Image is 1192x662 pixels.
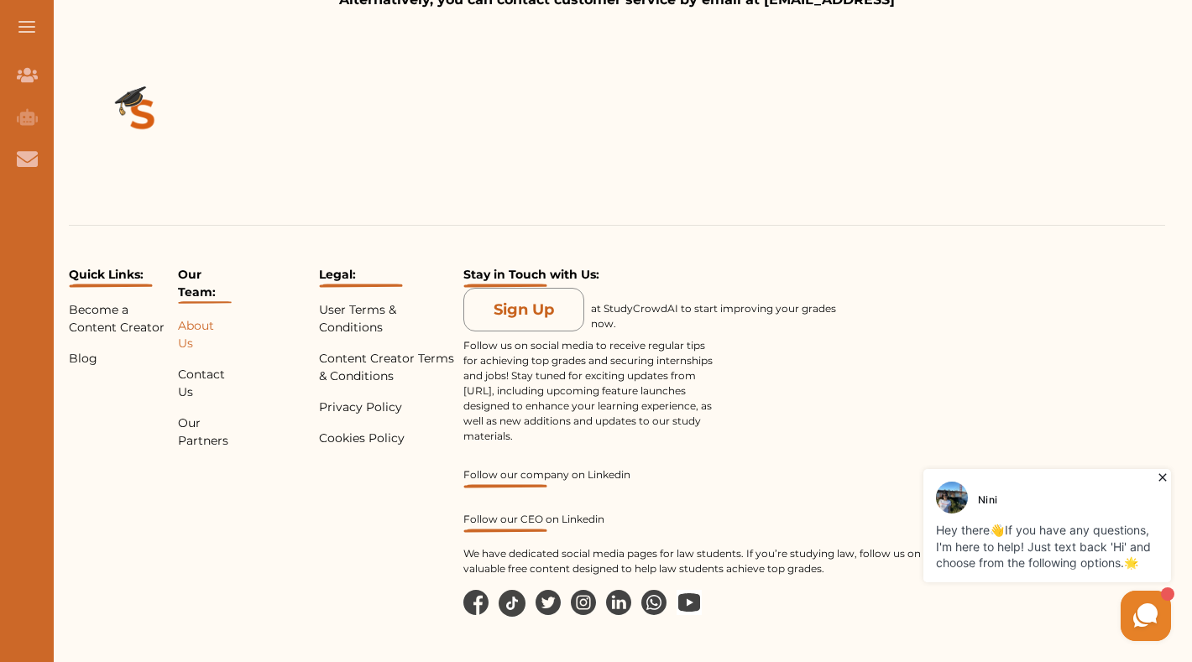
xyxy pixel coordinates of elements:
[1064,266,1165,270] iframe: Reviews Badge Modern Widget
[69,44,217,191] img: Logo
[319,430,457,447] p: Cookies Policy
[178,317,232,352] p: About Us
[69,350,171,367] p: Blog
[606,590,631,615] img: li
[463,384,492,397] a: [URL]
[463,529,547,533] img: Under
[591,301,843,331] p: at StudyCrowdAI to start improving your grades now.
[463,284,547,288] img: Under
[178,366,232,401] p: Contact Us
[178,414,232,450] p: Our Partners
[319,266,457,288] p: Legal:
[178,301,232,304] img: Under
[571,590,596,615] img: in
[319,301,457,336] p: User Terms & Conditions
[319,350,457,385] p: Content Creator Terms & Conditions
[69,301,171,336] p: Become a Content Creator
[463,338,715,444] p: Follow us on social media to receive regular tips for achieving top grades and securing internshi...
[463,546,1058,576] p: We have dedicated social media pages for law students. If you’re studying law, follow us on the p...
[463,288,584,331] button: Sign Up
[463,484,547,488] img: Under
[641,590,667,615] img: wp
[463,468,1058,488] a: Follow our company on Linkedin
[536,590,561,615] img: tw
[463,513,1058,533] a: Follow our CEO on Linkedin
[789,465,1175,645] iframe: HelpCrunch
[69,284,153,288] img: Under
[677,590,702,615] img: wp
[463,590,489,615] img: facebook
[319,399,457,416] p: Privacy Policy
[69,266,171,288] p: Quick Links:
[319,284,403,288] img: Under
[463,266,1058,288] p: Stay in Touch with Us:
[178,266,232,304] p: Our Team:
